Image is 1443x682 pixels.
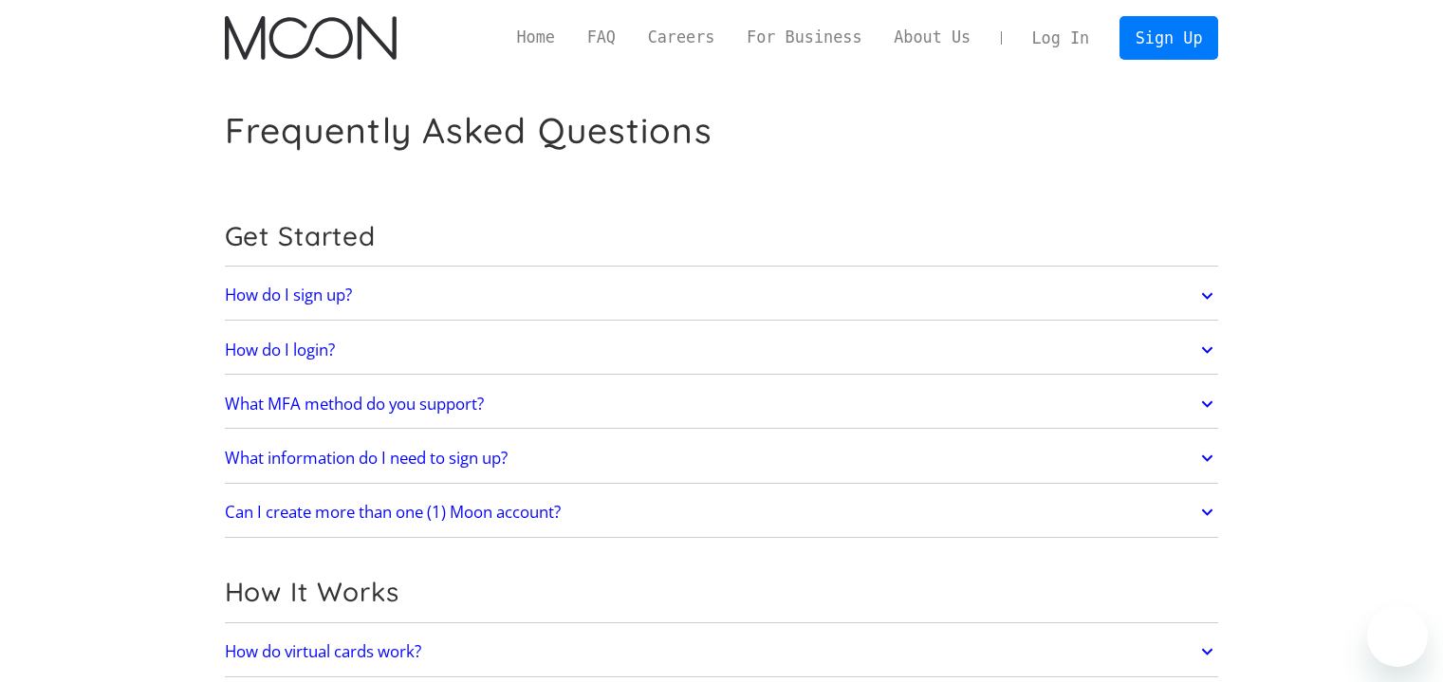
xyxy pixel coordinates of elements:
[225,492,1219,532] a: Can I create more than one (1) Moon account?
[1119,16,1218,59] a: Sign Up
[501,26,571,49] a: Home
[878,26,987,49] a: About Us
[632,26,731,49] a: Careers
[225,16,397,60] img: Moon Logo
[225,642,421,661] h2: How do virtual cards work?
[1367,606,1428,667] iframe: Button to launch messaging window
[225,109,712,152] h1: Frequently Asked Questions
[571,26,632,49] a: FAQ
[225,503,561,522] h2: Can I create more than one (1) Moon account?
[225,384,1219,424] a: What MFA method do you support?
[225,449,508,468] h2: What information do I need to sign up?
[225,220,1219,252] h2: Get Started
[225,286,352,304] h2: How do I sign up?
[225,276,1219,316] a: How do I sign up?
[225,438,1219,478] a: What information do I need to sign up?
[225,16,397,60] a: home
[225,330,1219,370] a: How do I login?
[225,632,1219,672] a: How do virtual cards work?
[225,341,335,359] h2: How do I login?
[1016,17,1105,59] a: Log In
[731,26,878,49] a: For Business
[225,395,484,414] h2: What MFA method do you support?
[225,576,1219,608] h2: How It Works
